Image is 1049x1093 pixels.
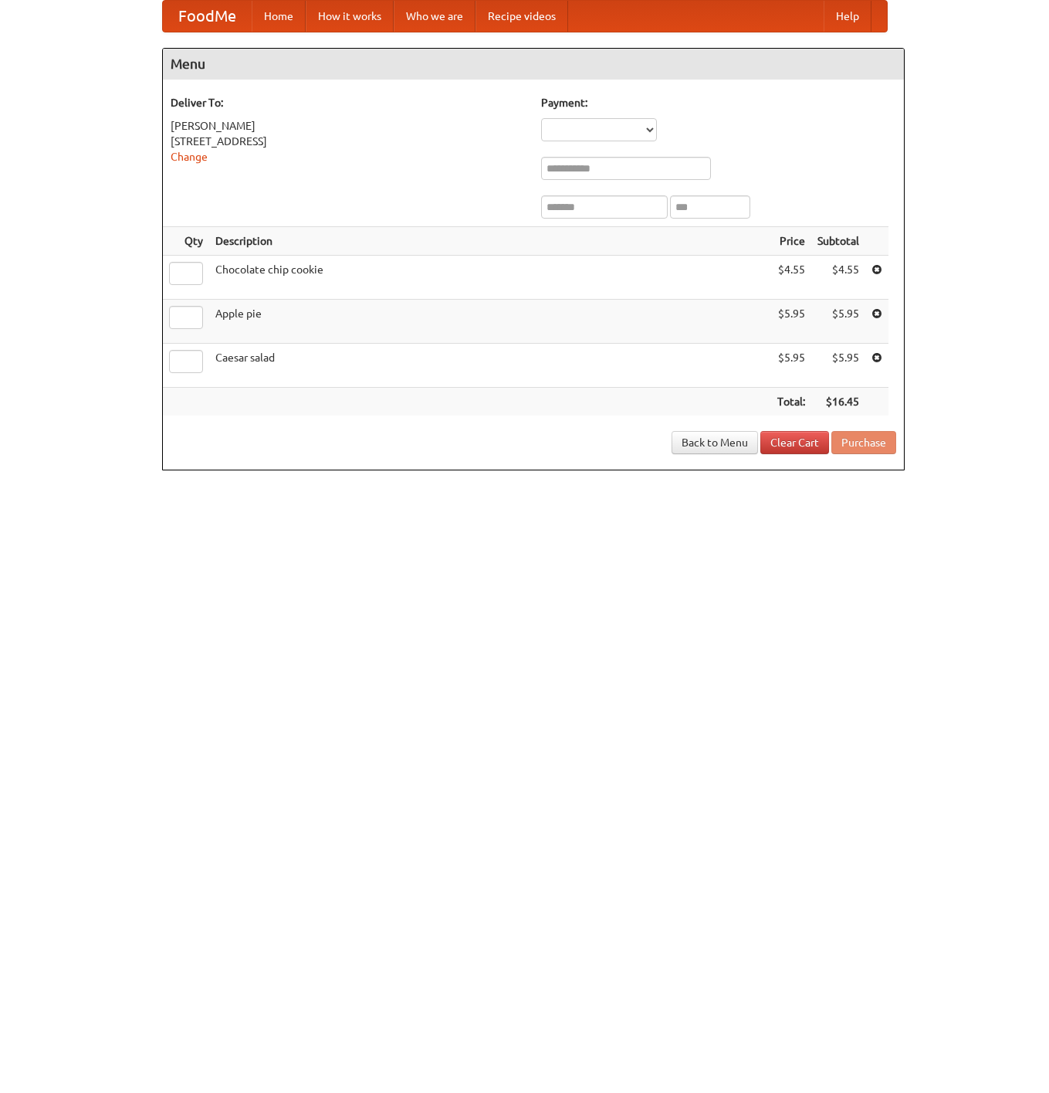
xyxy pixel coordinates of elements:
[171,134,526,149] div: [STREET_ADDRESS]
[171,118,526,134] div: [PERSON_NAME]
[541,95,896,110] h5: Payment:
[163,227,209,256] th: Qty
[163,49,904,80] h4: Menu
[771,344,811,388] td: $5.95
[811,256,865,300] td: $4.55
[209,344,771,388] td: Caesar salad
[672,431,758,454] a: Back to Menu
[209,300,771,344] td: Apple pie
[760,431,829,454] a: Clear Cart
[252,1,306,32] a: Home
[171,151,208,163] a: Change
[209,256,771,300] td: Chocolate chip cookie
[811,300,865,344] td: $5.95
[811,344,865,388] td: $5.95
[171,95,526,110] h5: Deliver To:
[771,256,811,300] td: $4.55
[811,227,865,256] th: Subtotal
[394,1,475,32] a: Who we are
[771,227,811,256] th: Price
[824,1,871,32] a: Help
[771,300,811,344] td: $5.95
[306,1,394,32] a: How it works
[163,1,252,32] a: FoodMe
[771,388,811,416] th: Total:
[831,431,896,454] button: Purchase
[475,1,568,32] a: Recipe videos
[209,227,771,256] th: Description
[811,388,865,416] th: $16.45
